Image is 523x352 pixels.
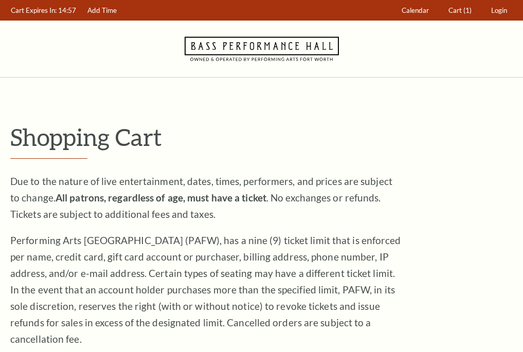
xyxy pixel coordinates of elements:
[10,124,513,150] p: Shopping Cart
[444,1,477,21] a: Cart (1)
[402,6,429,14] span: Calendar
[10,175,392,220] span: Due to the nature of live entertainment, dates, times, performers, and prices are subject to chan...
[486,1,512,21] a: Login
[491,6,507,14] span: Login
[10,232,401,347] p: Performing Arts [GEOGRAPHIC_DATA] (PAFW), has a nine (9) ticket limit that is enforced per name, ...
[397,1,434,21] a: Calendar
[56,192,266,203] strong: All patrons, regardless of age, must have a ticket
[83,1,122,21] a: Add Time
[463,6,472,14] span: (1)
[448,6,462,14] span: Cart
[58,6,76,14] span: 14:57
[11,6,57,14] span: Cart Expires In:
